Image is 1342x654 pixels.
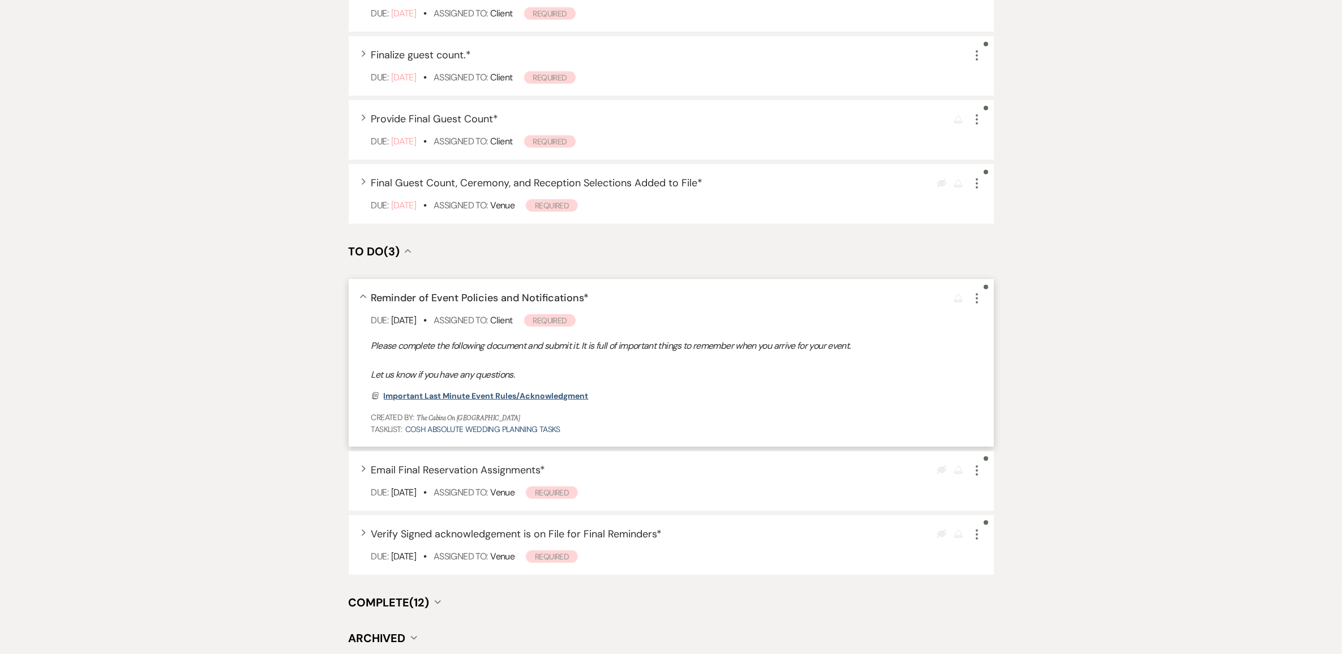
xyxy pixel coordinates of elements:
span: Final Guest Count, Ceremony, and Reception Selections Added to File * [371,176,703,190]
span: Finalize guest count. * [371,48,471,62]
b: • [423,486,426,498]
span: Client [490,135,512,147]
span: Client [490,314,512,326]
span: Client [490,7,512,19]
span: Due: [371,550,388,562]
span: [DATE] [391,199,416,211]
b: • [423,199,426,211]
span: Client [490,71,512,83]
span: Due: [371,7,388,19]
span: [DATE] [391,135,416,147]
span: Due: [371,71,388,83]
p: Let us know if you have any questions. [371,367,983,382]
button: Verify Signed acknowledgement is on File for Final Reminders* [371,529,662,539]
span: Due: [371,486,388,498]
span: Required [524,71,576,84]
span: Email Final Reservation Assignments * [371,463,546,477]
span: [DATE] [391,71,416,83]
button: To Do(3) [349,246,411,257]
span: Provide Final Guest Count * [371,112,499,126]
button: Reminder of Event Policies and Notifications* [371,293,589,303]
span: Assigned To: [434,486,487,498]
button: Important Last Minute Event Rules/Acknowledgment [384,389,591,403]
span: Complete (12) [349,595,430,610]
b: • [423,135,426,147]
span: TaskList: [371,424,402,434]
span: Required [526,486,578,499]
span: Required [526,199,578,212]
button: Provide Final Guest Count* [371,114,499,124]
span: Required [524,7,576,20]
button: Complete(12) [349,597,441,608]
span: Required [526,550,578,563]
span: To Do (3) [349,244,400,259]
span: The Cabins on [GEOGRAPHIC_DATA] [417,413,520,424]
button: Finalize guest count.* [371,50,471,60]
span: [DATE] [391,550,416,562]
span: Due: [371,314,388,326]
span: Assigned To: [434,71,487,83]
button: Final Guest Count, Ceremony, and Reception Selections Added to File* [371,178,703,188]
span: Important Last Minute Event Rules/Acknowledgment [384,391,589,401]
span: Reminder of Event Policies and Notifications * [371,291,589,305]
span: Assigned To: [434,135,487,147]
span: [DATE] [391,7,416,19]
a: COSH Absolute Wedding Planning Tasks [405,424,560,434]
span: Venue [490,550,514,562]
button: Archived [349,632,417,644]
b: • [423,550,426,562]
span: Due: [371,135,388,147]
span: Venue [490,199,514,211]
b: • [423,71,426,83]
b: • [423,314,426,326]
span: Required [524,135,576,148]
span: Required [524,314,576,327]
span: Assigned To: [434,7,487,19]
span: Venue [490,486,514,498]
button: Email Final Reservation Assignments* [371,465,546,475]
span: Due: [371,199,388,211]
span: Archived [349,631,406,646]
b: • [423,7,426,19]
span: Created By: [371,412,414,422]
p: Please complete the following document and submit it. It is full of important things to remember ... [371,339,983,353]
span: [DATE] [391,486,416,498]
span: Assigned To: [434,314,487,326]
span: Verify Signed acknowledgement is on File for Final Reminders * [371,527,662,541]
span: Assigned To: [434,550,487,562]
span: [DATE] [391,314,416,326]
span: Assigned To: [434,199,487,211]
